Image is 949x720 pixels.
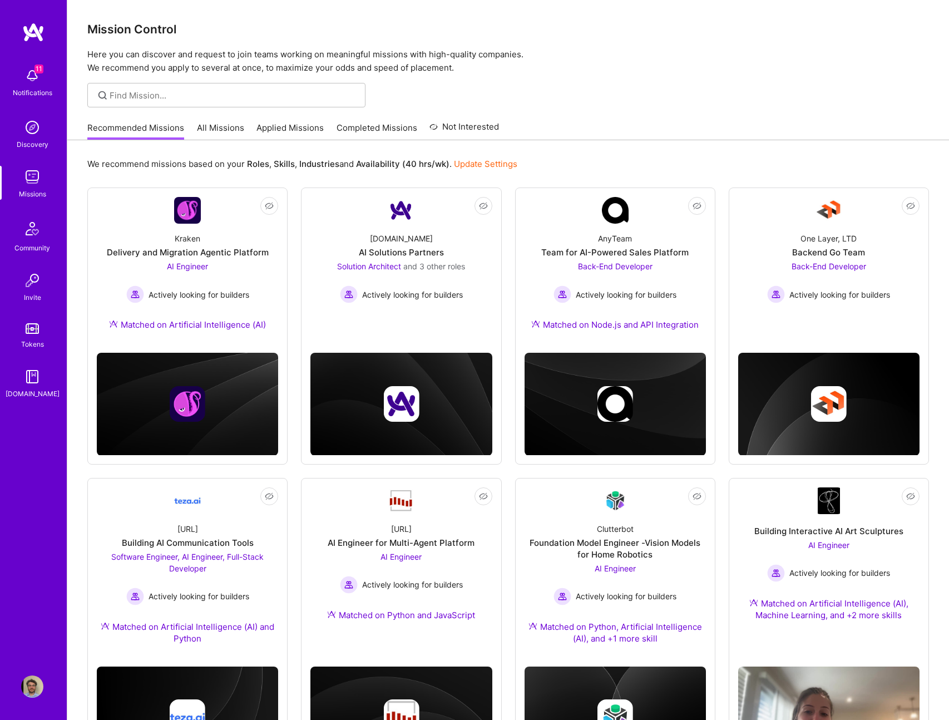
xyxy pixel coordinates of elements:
div: One Layer, LTD [800,233,857,244]
div: AI Solutions Partners [359,246,444,258]
span: Back-End Developer [578,262,653,271]
img: Actively looking for builders [126,285,144,303]
img: Actively looking for builders [767,285,785,303]
div: Matched on Artificial Intelligence (AI), Machine Learning, and +2 more skills [738,598,920,621]
span: Actively looking for builders [789,567,890,579]
img: Company Logo [174,197,201,224]
b: Roles [247,159,269,169]
i: icon EyeClosed [906,492,915,501]
span: Actively looking for builders [149,590,249,602]
img: Actively looking for builders [767,564,785,582]
b: Skills [274,159,295,169]
img: bell [21,65,43,87]
b: Availability (40 hrs/wk) [356,159,449,169]
span: Actively looking for builders [362,289,463,300]
a: Company Logo[URL]Building AI Communication ToolsSoftware Engineer, AI Engineer, Full-Stack Develo... [97,487,278,658]
img: tokens [26,323,39,334]
img: Company Logo [388,197,414,224]
img: User Avatar [21,675,43,698]
div: Missions [19,188,46,200]
a: Completed Missions [337,122,417,140]
div: Matched on Node.js and API Integration [531,319,699,331]
i: icon EyeClosed [479,492,488,501]
p: We recommend missions based on your , , and . [87,158,517,170]
i: icon EyeClosed [265,492,274,501]
p: Here you can discover and request to join teams working on meaningful missions with high-quality ... [87,48,929,75]
div: Delivery and Migration Agentic Platform [107,246,269,258]
i: icon SearchGrey [96,89,109,102]
a: All Missions [197,122,244,140]
span: Actively looking for builders [149,289,249,300]
img: Actively looking for builders [553,588,571,605]
i: icon EyeClosed [693,201,701,210]
span: AI Engineer [167,262,208,271]
span: and 3 other roles [403,262,465,271]
img: cover [525,353,706,455]
div: Building Interactive AI Art Sculptures [754,525,903,537]
div: Team for AI-Powered Sales Platform [541,246,689,258]
span: AI Engineer [595,564,636,573]
a: Company LogoBuilding Interactive AI Art SculpturesAI Engineer Actively looking for buildersActive... [738,487,920,658]
a: Company LogoAnyTeamTeam for AI-Powered Sales PlatformBack-End Developer Actively looking for buil... [525,197,706,344]
div: AI Engineer for Multi-Agent Platform [328,537,475,549]
a: Applied Missions [256,122,324,140]
img: cover [310,353,492,455]
input: Find Mission... [110,90,357,101]
i: icon EyeClosed [693,492,701,501]
img: Company Logo [388,489,414,512]
img: cover [97,353,278,455]
img: Actively looking for builders [553,285,571,303]
i: icon EyeClosed [265,201,274,210]
span: AI Engineer [808,540,849,550]
div: Tokens [21,338,44,350]
span: Back-End Developer [792,262,866,271]
img: logo [22,22,45,42]
div: Matched on Python and JavaScript [327,609,475,621]
div: [DOMAIN_NAME] [6,388,60,400]
img: Ateam Purple Icon [109,319,118,328]
img: Ateam Purple Icon [327,610,336,619]
img: Invite [21,269,43,292]
img: Actively looking for builders [340,285,358,303]
img: Company logo [383,386,419,422]
a: Recommended Missions [87,122,184,140]
span: Actively looking for builders [362,579,463,590]
div: Kraken [175,233,200,244]
img: Ateam Purple Icon [528,622,537,630]
img: Actively looking for builders [126,588,144,605]
span: Software Engineer, AI Engineer, Full-Stack Developer [111,552,264,573]
a: Company LogoClutterbotFoundation Model Engineer -Vision Models for Home RoboticsAI Engineer Activ... [525,487,706,658]
img: Actively looking for builders [340,576,358,594]
a: Company LogoOne Layer, LTDBackend Go TeamBack-End Developer Actively looking for buildersActively... [738,197,920,322]
a: Company Logo[URL]AI Engineer for Multi-Agent PlatformAI Engineer Actively looking for buildersAct... [310,487,492,634]
img: Ateam Purple Icon [749,598,758,607]
span: AI Engineer [380,552,422,561]
a: Update Settings [454,159,517,169]
img: Community [19,215,46,242]
div: Clutterbot [597,523,634,535]
img: Company Logo [602,197,629,224]
b: Industries [299,159,339,169]
div: [URL] [177,523,198,535]
div: Discovery [17,139,48,150]
div: Matched on Artificial Intelligence (AI) and Python [97,621,278,644]
a: Company Logo[DOMAIN_NAME]AI Solutions PartnersSolution Architect and 3 other rolesActively lookin... [310,197,492,322]
i: icon EyeClosed [479,201,488,210]
img: discovery [21,116,43,139]
img: Company logo [170,386,205,422]
div: Matched on Artificial Intelligence (AI) [109,319,266,331]
div: [URL] [391,523,412,535]
span: Actively looking for builders [789,289,890,300]
div: Building AI Communication Tools [122,537,254,549]
span: Solution Architect [337,262,401,271]
a: Not Interested [429,120,499,140]
img: Company Logo [815,197,842,224]
span: 11 [34,65,43,73]
img: Ateam Purple Icon [531,319,540,328]
div: Matched on Python, Artificial Intelligence (AI), and +1 more skill [525,621,706,644]
img: Company Logo [174,487,201,514]
span: Actively looking for builders [576,289,676,300]
div: Invite [24,292,41,303]
div: Foundation Model Engineer -Vision Models for Home Robotics [525,537,706,560]
div: Notifications [13,87,52,98]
